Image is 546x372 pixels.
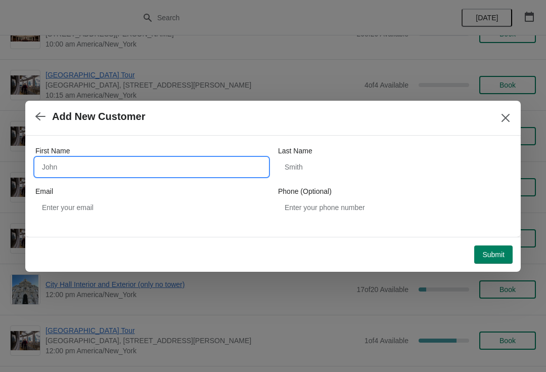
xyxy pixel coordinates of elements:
[474,245,513,264] button: Submit
[52,111,145,122] h2: Add New Customer
[496,109,515,127] button: Close
[278,158,511,176] input: Smith
[278,198,511,217] input: Enter your phone number
[278,186,332,196] label: Phone (Optional)
[35,146,70,156] label: First Name
[35,198,268,217] input: Enter your email
[35,186,53,196] label: Email
[35,158,268,176] input: John
[482,251,505,259] span: Submit
[278,146,312,156] label: Last Name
